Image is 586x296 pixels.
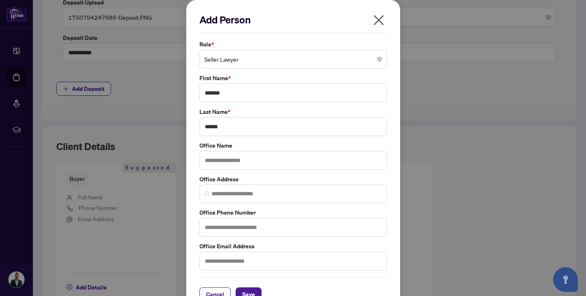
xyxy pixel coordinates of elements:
label: Last Name [199,107,387,116]
label: Role [199,40,387,49]
span: Seller Lawyer [204,51,382,67]
span: close-circle [377,57,382,62]
h2: Add Person [199,13,387,26]
img: search_icon [205,191,210,196]
label: Office Phone Number [199,208,387,217]
button: Open asap [553,267,578,292]
label: Office Address [199,175,387,184]
label: First Name [199,74,387,83]
span: close [372,14,385,27]
label: Office Name [199,141,387,150]
label: Office Email Address [199,242,387,251]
